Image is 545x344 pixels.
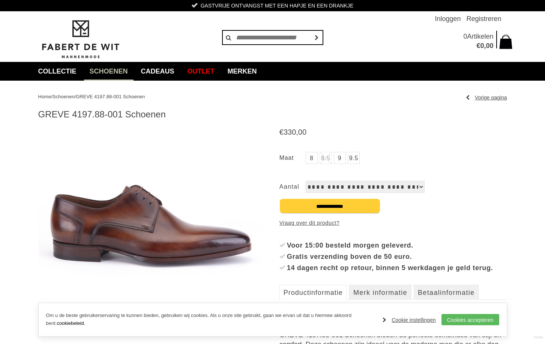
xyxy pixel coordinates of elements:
[51,94,53,99] span: /
[306,152,318,164] a: 8
[279,181,306,193] label: Aantal
[84,62,134,81] a: Schoenen
[279,152,507,166] ul: Maat
[279,262,507,273] li: 14 dagen recht op retour, binnen 5 werkdagen je geld terug.
[534,333,543,342] a: Divide
[476,42,480,50] span: €
[182,62,220,81] a: Outlet
[135,62,180,81] a: Cadeaus
[383,314,436,326] a: Cookie instellingen
[296,128,298,136] span: ,
[279,128,284,136] span: €
[435,11,461,26] a: Inloggen
[76,94,145,99] a: GREVE 4197.88-001 Schoenen
[441,314,499,325] a: Cookies accepteren
[287,251,507,262] div: Gratis verzending boven de 50 euro.
[463,33,467,40] span: 0
[38,19,123,60] img: Fabert de Wit
[74,94,76,99] span: /
[298,128,306,136] span: 00
[53,94,75,99] a: Schoenen
[349,285,411,300] a: Merk informatie
[222,62,263,81] a: Merken
[38,109,507,120] h1: GREVE 4197.88-001 Schoenen
[480,42,484,50] span: 0
[57,320,84,326] a: cookiebeleid
[287,240,507,251] div: Voor 15:00 besteld morgen geleverd.
[38,126,266,296] img: GREVE 4197.88-001 Schoenen
[484,42,486,50] span: ,
[38,94,51,99] a: Home
[334,152,346,164] a: 9
[279,217,339,228] a: Vraag over dit product?
[414,285,479,300] a: Betaalinformatie
[279,285,347,300] a: Productinformatie
[33,62,82,81] a: collectie
[284,128,296,136] span: 330
[486,42,493,50] span: 00
[466,92,507,103] a: Vorige pagina
[466,11,501,26] a: Registreren
[467,33,493,40] span: Artikelen
[46,312,375,327] p: Om u de beste gebruikerservaring te kunnen bieden, gebruiken wij cookies. Als u onze site gebruik...
[348,152,360,164] a: 9.5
